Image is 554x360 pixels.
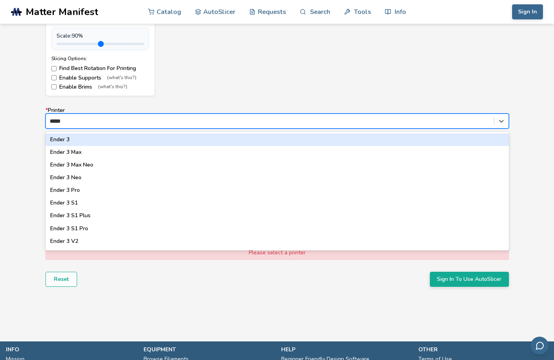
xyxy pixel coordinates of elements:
[430,272,509,287] button: Sign In To Use AutoSlicer
[144,345,273,354] p: equipment
[45,235,509,248] div: Ender 3 V2
[45,146,509,159] div: Ender 3 Max
[51,84,149,90] label: Enable Brims
[51,20,149,25] div: File Size: 1.06MB
[51,66,57,71] input: Find Best Rotation For Printing
[51,84,57,89] input: Enable Brims(what's this?)
[45,184,509,197] div: Ender 3 Pro
[512,4,543,19] button: Sign In
[45,197,509,209] div: Ender 3 S1
[45,272,77,287] button: Reset
[107,75,136,81] span: (what's this?)
[45,246,509,260] div: Please select a printer
[418,345,548,354] p: other
[45,248,509,260] div: Ender 3 V2 Neo
[45,107,509,129] label: Printer
[98,84,127,90] span: (what's this?)
[51,65,149,72] label: Find Best Rotation For Printing
[50,118,66,124] input: *PrinterEnder 3Ender 3 MaxEnder 3 Max NeoEnder 3 NeoEnder 3 ProEnder 3 S1Ender 3 S1 PlusEnder 3 S...
[281,345,411,354] p: help
[6,345,136,354] p: info
[51,75,149,81] label: Enable Supports
[45,222,509,235] div: Ender 3 S1 Pro
[45,209,509,222] div: Ender 3 S1 Plus
[45,171,509,184] div: Ender 3 Neo
[45,159,509,171] div: Ender 3 Max Neo
[45,133,509,146] div: Ender 3
[531,337,548,354] button: Send feedback via email
[26,6,98,17] span: Matter Manifest
[57,33,83,39] span: Scale: 90 %
[51,56,149,61] div: Slicing Options:
[51,75,57,80] input: Enable Supports(what's this?)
